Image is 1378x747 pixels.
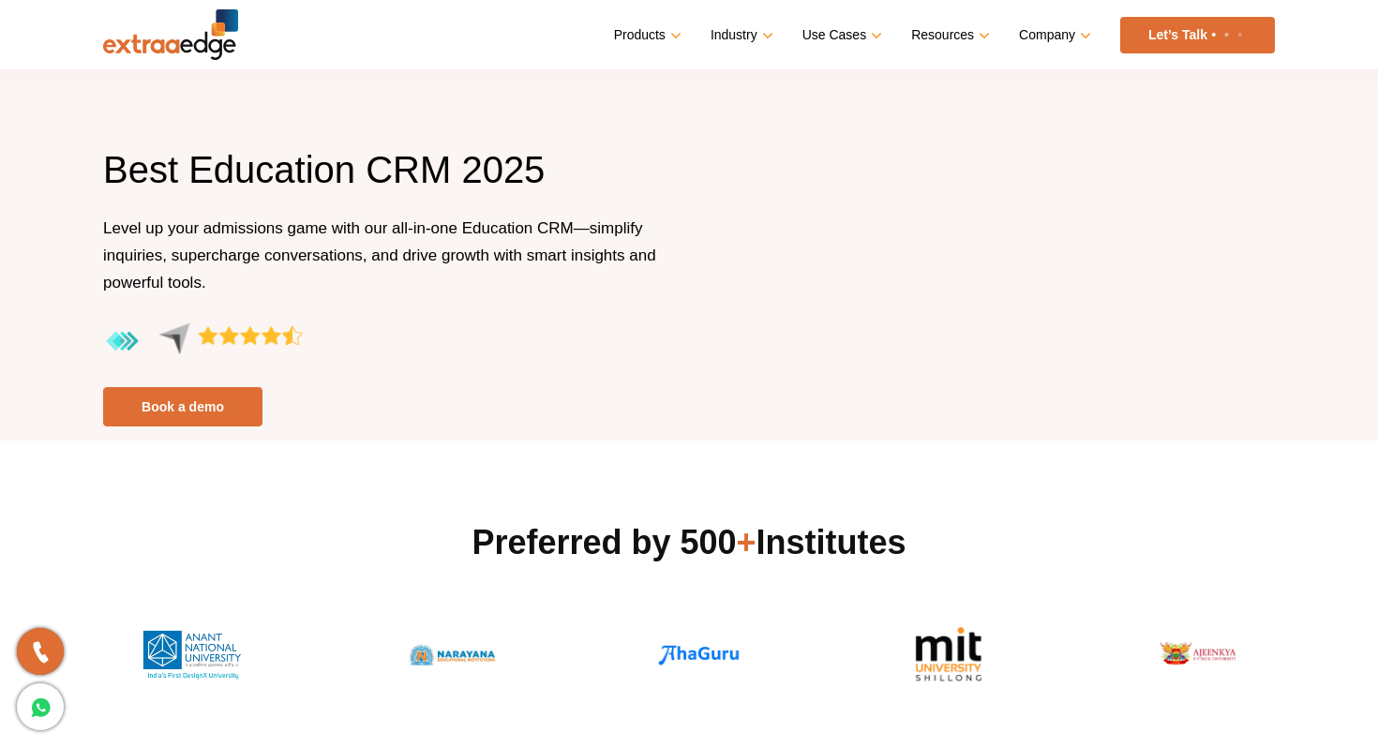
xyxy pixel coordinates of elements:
[614,22,678,49] a: Products
[711,22,770,49] a: Industry
[737,523,756,561] span: +
[103,520,1275,565] h2: Preferred by 500 Institutes
[103,145,675,215] h1: Best Education CRM 2025
[1019,22,1087,49] a: Company
[103,322,303,361] img: aggregate-rating-by-users
[103,387,262,426] a: Book a demo
[1120,17,1275,53] a: Let’s Talk
[103,219,656,291] span: Level up your admissions game with our all-in-one Education CRM—simplify inquiries, supercharge c...
[802,22,878,49] a: Use Cases
[911,22,986,49] a: Resources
